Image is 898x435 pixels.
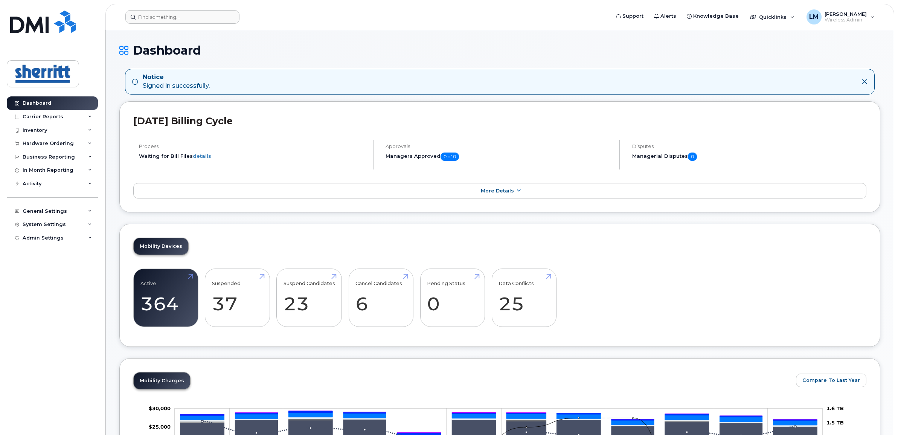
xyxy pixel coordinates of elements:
[133,115,866,127] h2: [DATE] Billing Cycle
[826,405,844,411] tspan: 1.6 TB
[284,273,335,323] a: Suspend Candidates 23
[134,372,190,389] a: Mobility Charges
[499,273,549,323] a: Data Conflicts 25
[149,405,171,411] tspan: $30,000
[632,153,866,161] h5: Managerial Disputes
[139,153,366,160] li: Waiting for Bill Files
[149,424,171,430] tspan: $25,000
[212,273,263,323] a: Suspended 37
[149,424,171,430] g: $0
[441,153,459,161] span: 0 of 0
[134,238,188,255] a: Mobility Devices
[139,143,366,149] h4: Process
[119,44,880,57] h1: Dashboard
[386,153,613,161] h5: Managers Approved
[481,188,514,194] span: More Details
[193,153,211,159] a: details
[688,153,697,161] span: 0
[796,374,866,387] button: Compare To Last Year
[149,405,171,411] g: $0
[632,143,866,149] h4: Disputes
[386,143,613,149] h4: Approvals
[826,420,844,426] tspan: 1.5 TB
[143,73,210,82] strong: Notice
[427,273,478,323] a: Pending Status 0
[802,377,860,384] span: Compare To Last Year
[140,273,191,323] a: Active 364
[143,73,210,90] div: Signed in successfully.
[355,273,406,323] a: Cancel Candidates 6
